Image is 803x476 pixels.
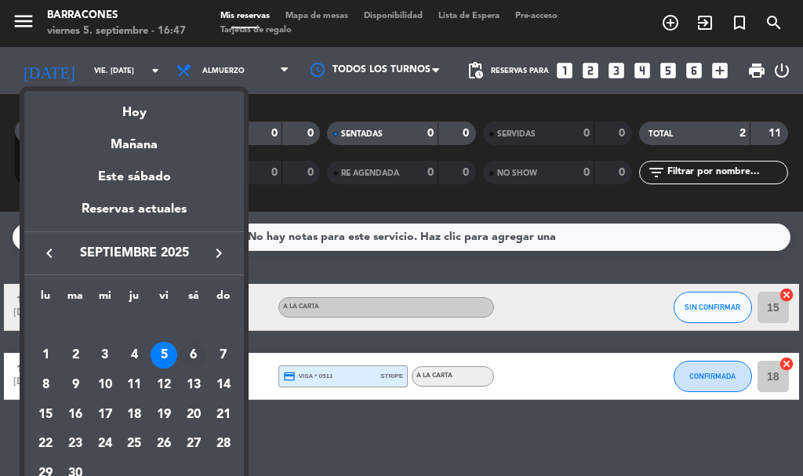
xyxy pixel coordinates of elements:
div: Mañana [24,123,244,155]
td: 9 de septiembre de 2025 [60,370,90,400]
div: 22 [32,431,59,458]
div: 3 [92,342,118,369]
td: 28 de septiembre de 2025 [209,430,238,460]
th: jueves [120,287,150,311]
td: 24 de septiembre de 2025 [90,430,120,460]
div: 4 [121,342,147,369]
td: 6 de septiembre de 2025 [179,341,209,371]
div: 24 [92,431,118,458]
td: 23 de septiembre de 2025 [60,430,90,460]
div: 28 [210,431,237,458]
button: keyboard_arrow_left [35,243,64,263]
td: 26 de septiembre de 2025 [149,430,179,460]
td: 3 de septiembre de 2025 [90,341,120,371]
i: keyboard_arrow_left [40,244,59,263]
th: lunes [31,287,60,311]
td: 15 de septiembre de 2025 [31,400,60,430]
th: miércoles [90,287,120,311]
th: viernes [149,287,179,311]
th: domingo [209,287,238,311]
div: 25 [121,431,147,458]
td: 19 de septiembre de 2025 [149,400,179,430]
div: 19 [151,402,177,428]
td: 12 de septiembre de 2025 [149,370,179,400]
div: 11 [121,372,147,398]
div: 7 [210,342,237,369]
div: 12 [151,372,177,398]
div: 13 [180,372,207,398]
div: 26 [151,431,177,458]
td: 14 de septiembre de 2025 [209,370,238,400]
td: 2 de septiembre de 2025 [60,341,90,371]
td: 17 de septiembre de 2025 [90,400,120,430]
div: 10 [92,372,118,398]
div: 15 [32,402,59,428]
div: 21 [210,402,237,428]
div: 2 [62,342,89,369]
td: 25 de septiembre de 2025 [120,430,150,460]
td: 1 de septiembre de 2025 [31,341,60,371]
td: 21 de septiembre de 2025 [209,400,238,430]
td: 5 de septiembre de 2025 [149,341,179,371]
th: sábado [179,287,209,311]
div: 17 [92,402,118,428]
td: 18 de septiembre de 2025 [120,400,150,430]
div: 5 [151,342,177,369]
td: 11 de septiembre de 2025 [120,370,150,400]
td: 22 de septiembre de 2025 [31,430,60,460]
button: keyboard_arrow_right [205,243,233,263]
div: Hoy [24,91,244,123]
td: 8 de septiembre de 2025 [31,370,60,400]
div: 18 [121,402,147,428]
div: 1 [32,342,59,369]
td: SEP. [31,311,238,341]
div: 14 [210,372,237,398]
div: 9 [62,372,89,398]
span: septiembre 2025 [64,243,205,263]
div: Reservas actuales [24,199,244,231]
td: 10 de septiembre de 2025 [90,370,120,400]
td: 16 de septiembre de 2025 [60,400,90,430]
div: 23 [62,431,89,458]
td: 13 de septiembre de 2025 [179,370,209,400]
td: 27 de septiembre de 2025 [179,430,209,460]
div: 27 [180,431,207,458]
td: 4 de septiembre de 2025 [120,341,150,371]
i: keyboard_arrow_right [209,244,228,263]
td: 20 de septiembre de 2025 [179,400,209,430]
td: 7 de septiembre de 2025 [209,341,238,371]
div: 6 [180,342,207,369]
th: martes [60,287,90,311]
div: 16 [62,402,89,428]
div: Este sábado [24,155,244,199]
div: 8 [32,372,59,398]
div: 20 [180,402,207,428]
